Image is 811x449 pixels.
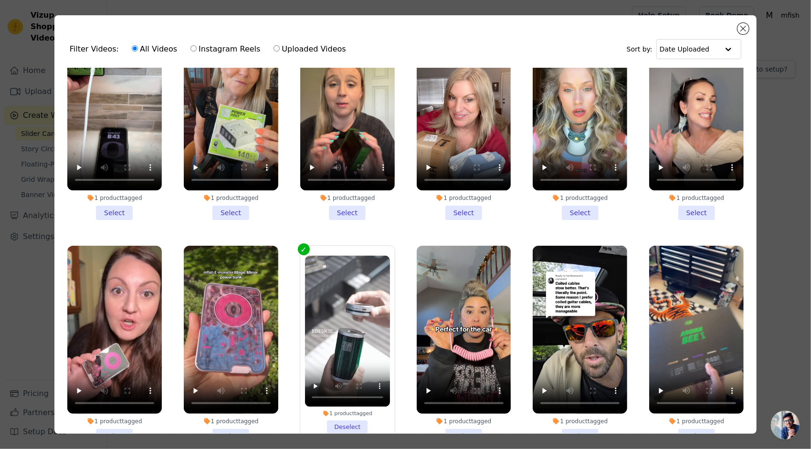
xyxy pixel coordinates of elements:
div: Filter Videos: [70,38,351,60]
div: 1 product tagged [417,418,511,425]
a: 开放式聊天 [771,411,800,439]
label: Uploaded Videos [273,43,346,55]
button: Close modal [737,23,749,34]
div: 1 product tagged [417,194,511,202]
div: 1 product tagged [184,194,278,202]
label: Instagram Reels [190,43,261,55]
div: 1 product tagged [649,194,744,202]
div: 1 product tagged [67,418,162,425]
label: All Videos [131,43,178,55]
div: 1 product tagged [67,194,162,202]
div: 1 product tagged [533,194,627,202]
div: Sort by: [627,39,742,59]
div: 1 product tagged [300,194,395,202]
div: 1 product tagged [184,418,278,425]
div: 1 product tagged [533,418,627,425]
div: 1 product tagged [649,418,744,425]
div: 1 product tagged [305,410,390,417]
